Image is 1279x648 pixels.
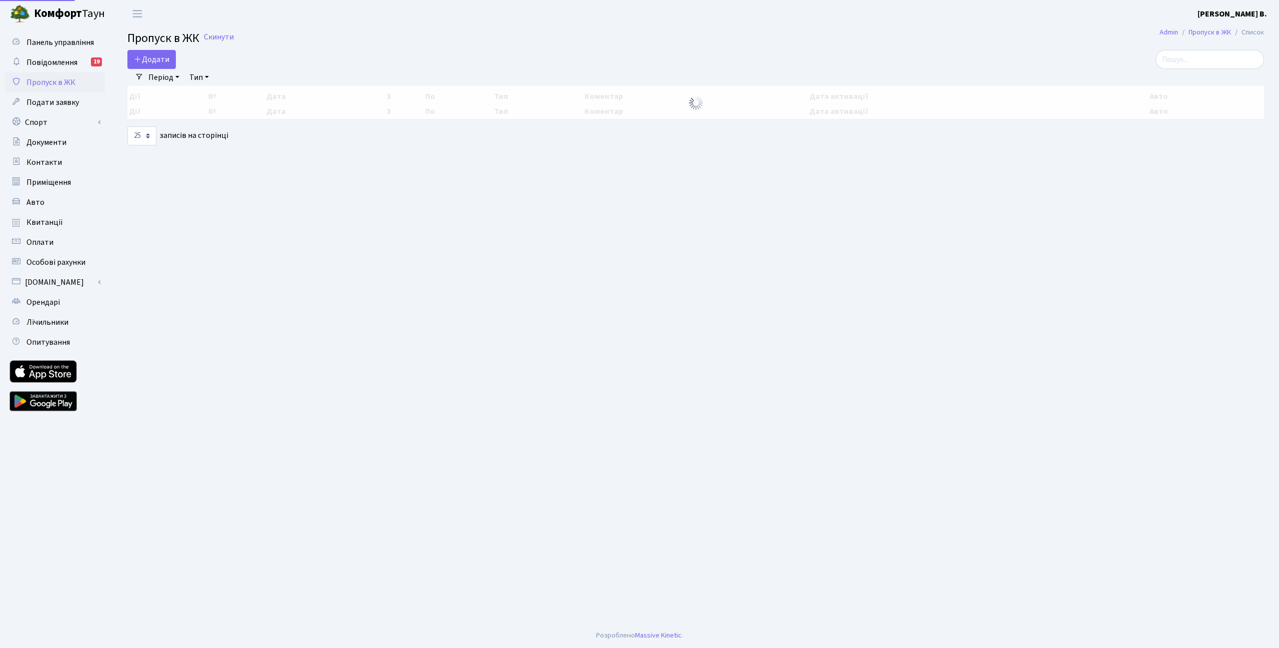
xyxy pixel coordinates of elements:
[26,197,44,208] span: Авто
[5,252,105,272] a: Особові рахунки
[26,217,63,228] span: Квитанції
[127,29,199,47] span: Пропуск в ЖК
[26,257,85,268] span: Особові рахунки
[5,192,105,212] a: Авто
[91,57,102,66] div: 19
[5,92,105,112] a: Подати заявку
[5,292,105,312] a: Орендарі
[26,297,60,308] span: Орендарі
[34,5,105,22] span: Таун
[5,72,105,92] a: Пропуск в ЖК
[5,52,105,72] a: Повідомлення19
[26,237,53,248] span: Оплати
[185,69,213,86] a: Тип
[1198,8,1267,19] b: [PERSON_NAME] В.
[1156,50,1264,69] input: Пошук...
[1189,27,1231,37] a: Пропуск в ЖК
[26,97,79,108] span: Подати заявку
[127,126,228,145] label: записів на сторінці
[134,54,169,65] span: Додати
[26,137,66,148] span: Документи
[1145,22,1279,43] nav: breadcrumb
[125,5,150,22] button: Переключити навігацію
[10,4,30,24] img: logo.png
[5,132,105,152] a: Документи
[26,37,94,48] span: Панель управління
[26,77,75,88] span: Пропуск в ЖК
[127,50,176,69] a: Додати
[127,126,156,145] select: записів на сторінці
[5,212,105,232] a: Квитанції
[26,177,71,188] span: Приміщення
[635,630,681,641] a: Massive Kinetic
[5,112,105,132] a: Спорт
[596,630,683,641] div: Розроблено .
[204,32,234,42] a: Скинути
[5,272,105,292] a: [DOMAIN_NAME]
[26,57,77,68] span: Повідомлення
[5,232,105,252] a: Оплати
[688,95,704,111] img: Обробка...
[1198,8,1267,20] a: [PERSON_NAME] В.
[1160,27,1178,37] a: Admin
[5,172,105,192] a: Приміщення
[26,337,70,348] span: Опитування
[34,5,82,21] b: Комфорт
[144,69,183,86] a: Період
[5,312,105,332] a: Лічильники
[5,332,105,352] a: Опитування
[5,152,105,172] a: Контакти
[1231,27,1264,38] li: Список
[26,157,62,168] span: Контакти
[26,317,68,328] span: Лічильники
[5,32,105,52] a: Панель управління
